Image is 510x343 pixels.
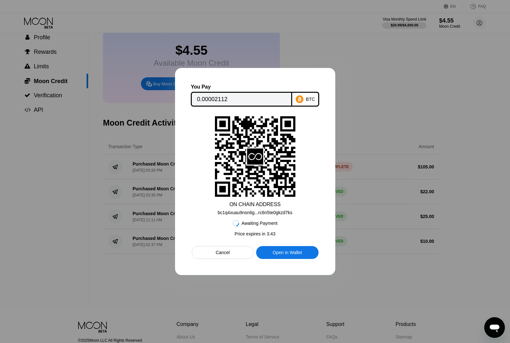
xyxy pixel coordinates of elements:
div: Cancel [192,246,254,259]
iframe: Bouton de lancement de la fenêtre de messagerie [484,317,505,338]
div: bc1q4xuau9nsn6g...rc6n5te0gkzd7ks [218,207,292,215]
div: You PayBTC [192,84,319,107]
span: 3 : 43 [267,231,275,236]
div: bc1q4xuau9nsn6g...rc6n5te0gkzd7ks [218,210,292,215]
div: Open in Wallet [256,246,318,259]
div: ON CHAIN ADDRESS [229,202,281,207]
div: BTC [306,97,315,102]
div: Price expires in [235,231,275,236]
div: Cancel [216,250,230,255]
div: You Pay [191,84,292,90]
div: Open in Wallet [273,250,302,255]
div: Awaiting Payment [242,221,278,226]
